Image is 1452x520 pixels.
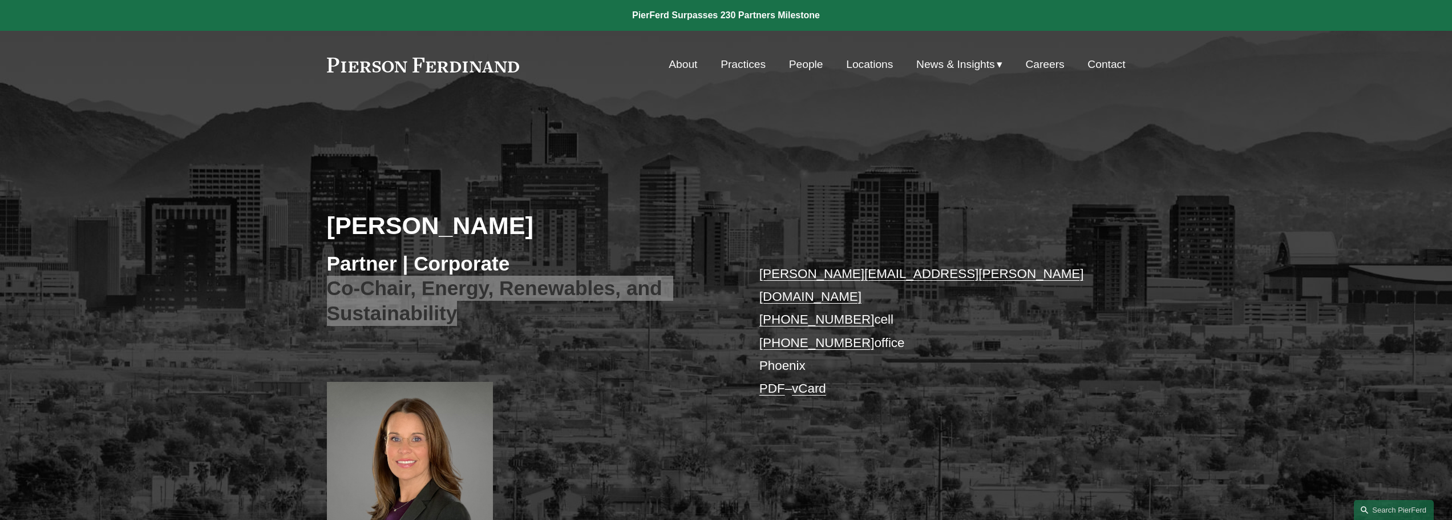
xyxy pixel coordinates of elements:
h3: Partner | Corporate Co-Chair, Energy, Renewables, and Sustainability [327,251,726,326]
a: folder dropdown [916,54,1002,75]
a: Contact [1087,54,1125,75]
a: People [789,54,823,75]
h2: [PERSON_NAME] [327,211,726,240]
a: [PHONE_NUMBER] [759,312,875,326]
a: About [669,54,697,75]
span: News & Insights [916,55,995,75]
a: Practices [721,54,766,75]
a: [PERSON_NAME][EMAIL_ADDRESS][PERSON_NAME][DOMAIN_NAME] [759,267,1084,304]
p: cell office Phoenix – [759,263,1092,401]
a: Search this site [1354,500,1434,520]
a: vCard [792,381,826,396]
a: Locations [846,54,893,75]
a: [PHONE_NUMBER] [759,336,875,350]
a: Careers [1025,54,1064,75]
a: PDF [759,381,785,396]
